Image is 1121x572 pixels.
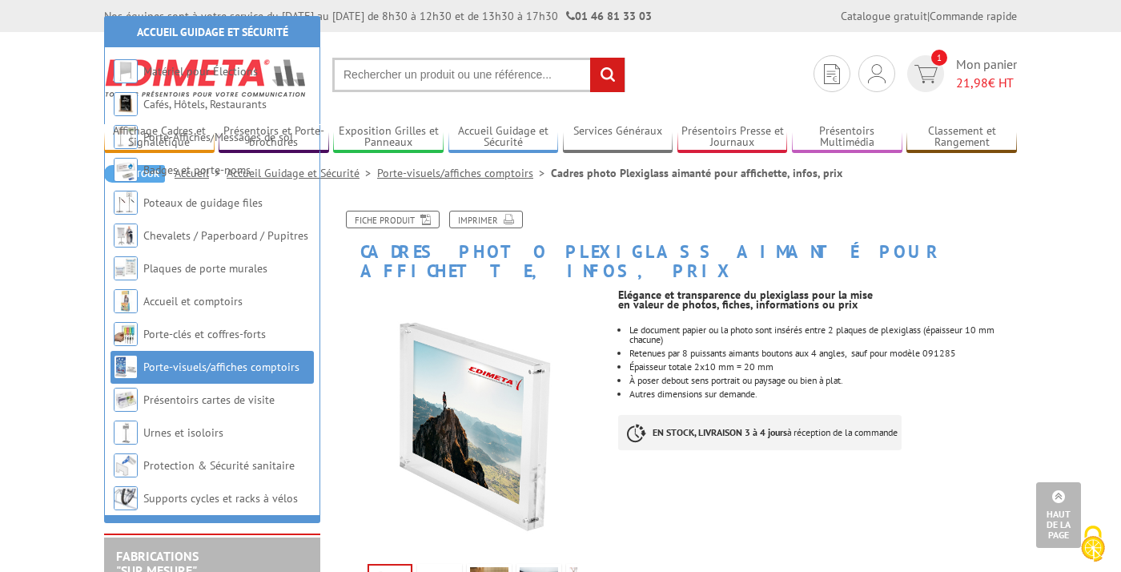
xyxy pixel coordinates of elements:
[618,300,1017,309] div: en valeur de photos, fiches, informations ou prix
[143,163,251,177] a: Badges et porte-noms
[336,288,606,558] img: porte_visuels_comptoirs_091280_1.jpg
[143,64,258,79] a: Matériel pour Élections
[1036,482,1081,548] a: Haut de la page
[618,290,1017,300] div: Elégance et transparence du plexiglass pour la mise
[219,124,329,151] a: Présentoirs et Porte-brochures
[114,92,138,116] img: Cafés, Hôtels, Restaurants
[143,491,298,506] a: Supports cycles et racks à vélos
[629,362,1017,372] li: Épaisseur totale 2x10 mm = 20 mm
[448,124,559,151] a: Accueil Guidage et Sécurité
[143,393,275,407] a: Présentoirs cartes de visite
[114,59,138,83] img: Matériel pour Élections
[104,8,652,24] div: Nos équipes sont à votre service du [DATE] au [DATE] de 8h30 à 12h30 et de 13h30 à 17h30
[841,8,1017,24] div: |
[332,58,625,92] input: Rechercher un produit ou une référence...
[566,9,652,23] strong: 01 46 81 33 03
[333,124,444,151] a: Exposition Grilles et Panneaux
[114,289,138,313] img: Accueil et comptoirs
[114,256,138,280] img: Plaques de porte murales
[143,327,266,341] a: Porte-clés et coffres-forts
[563,124,673,151] a: Services Généraux
[629,376,1017,385] li: À poser debout sens portrait ou paysage ou bien à plat.
[903,55,1017,92] a: devis rapide 1 Mon panier 21,98€ HT
[114,388,138,412] img: Présentoirs cartes de visite
[143,294,243,308] a: Accueil et comptoirs
[114,322,138,346] img: Porte-clés et coffres-forts
[114,224,138,248] img: Chevalets / Paperboard / Pupitres
[1073,524,1113,564] img: Cookies (modal window)
[914,65,938,83] img: devis rapide
[114,421,138,445] img: Urnes et isoloirs
[143,425,223,440] a: Urnes et isoloirs
[792,124,902,151] a: Présentoirs Multimédia
[956,74,1017,92] span: € HT
[629,348,1017,358] li: Retenues par 8 puissants aimants boutons aux 4 angles, sauf pour modèle 091285
[906,124,1017,151] a: Classement et Rangement
[377,166,551,180] a: Porte-visuels/affiches comptoirs
[824,64,840,84] img: devis rapide
[114,453,138,477] img: Protection & Sécurité sanitaire
[114,355,138,379] img: Porte-visuels/affiches comptoirs
[104,124,215,151] a: Affichage Cadres et Signalétique
[449,211,523,228] a: Imprimer
[143,261,267,276] a: Plaques de porte murales
[324,211,1029,280] h1: Cadres photo Plexiglass aimanté pour affichette, infos, prix
[551,165,842,181] li: Cadres photo Plexiglass aimanté pour affichette, infos, prix
[931,50,947,66] span: 1
[956,75,988,91] span: 21,98
[677,124,788,151] a: Présentoirs Presse et Journaux
[143,458,295,473] a: Protection & Sécurité sanitaire
[143,97,267,111] a: Cafés, Hôtels, Restaurants
[868,64,886,83] img: devis rapide
[629,325,1017,344] div: Le document papier ou la photo sont insérés entre 2 plaques de plexiglass (épaisseur 10 mm chacune)
[143,360,299,374] a: Porte-visuels/affiches comptoirs
[143,195,263,210] a: Poteaux de guidage files
[590,58,625,92] input: rechercher
[653,426,787,438] strong: EN STOCK, LIVRAISON 3 à 4 jours
[346,211,440,228] a: Fiche produit
[629,389,1017,399] li: Autres dimensions sur demande.
[143,228,308,243] a: Chevalets / Paperboard / Pupitres
[956,55,1017,92] span: Mon panier
[1065,518,1121,572] button: Cookies (modal window)
[114,486,138,510] img: Supports cycles et racks à vélos
[930,9,1017,23] a: Commande rapide
[841,9,927,23] a: Catalogue gratuit
[618,415,902,450] p: à réception de la commande
[137,25,288,39] a: Accueil Guidage et Sécurité
[114,191,138,215] img: Poteaux de guidage files
[114,158,138,182] img: Badges et porte-noms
